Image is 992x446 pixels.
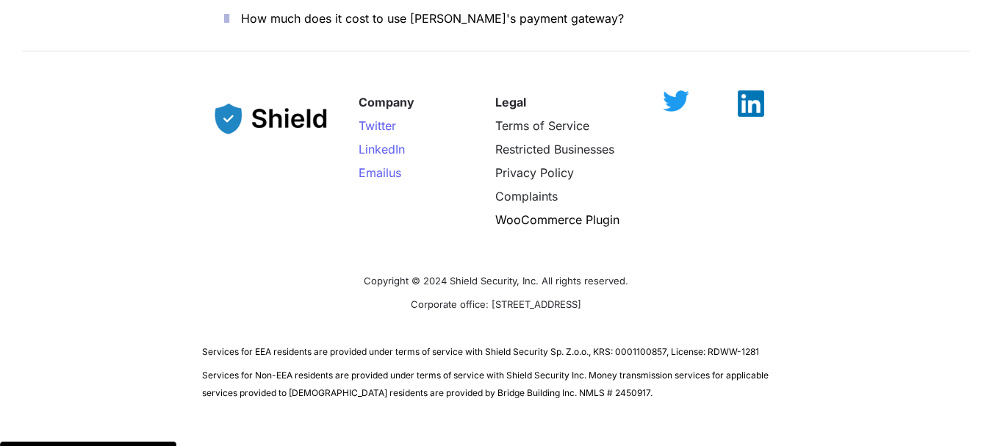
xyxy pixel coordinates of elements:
span: Email [359,165,389,180]
a: Restricted Businesses [495,142,614,157]
a: Terms of Service [495,118,589,133]
a: WooCommerce Plugin [495,212,619,227]
span: us [389,165,401,180]
strong: Legal [495,95,526,109]
span: Corporate office: [STREET_ADDRESS] [411,298,581,310]
a: Twitter [359,118,396,133]
a: Privacy Policy [495,165,574,180]
strong: Company [359,95,414,109]
a: Complaints [495,189,558,204]
span: How much does it cost to use [PERSON_NAME]'s payment gateway? [241,11,624,26]
span: Services for EEA residents are provided under terms of service with Shield Security Sp. Z.o.o., K... [202,346,759,357]
a: LinkedIn [359,142,405,157]
span: Copyright © 2024 Shield Security, Inc. All rights reserved. [364,275,628,287]
span: Services for Non-EEA residents are provided under terms of service with Shield Security Inc. Mone... [202,370,771,398]
a: Emailus [359,165,401,180]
